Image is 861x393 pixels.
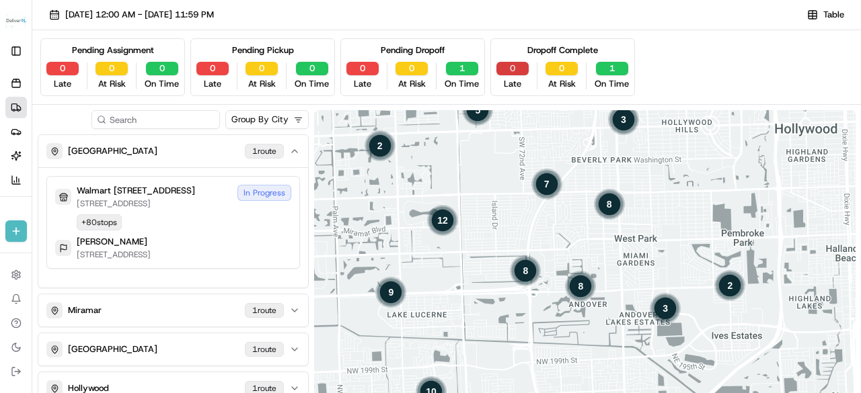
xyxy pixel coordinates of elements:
[531,167,563,200] div: 1 route. 0 pickups and 7 dropoffs.
[245,303,284,318] div: 1 route
[426,204,459,236] div: 12
[548,78,576,90] span: At Risk
[98,78,126,90] span: At Risk
[245,342,284,357] div: 1 route
[134,227,163,237] span: Pylon
[68,304,102,316] p: Miramar
[381,44,445,56] div: Pending Dropoff
[5,12,27,31] img: Deliverol
[546,62,578,75] button: 0
[375,275,408,308] div: 9
[38,333,308,365] button: [GEOGRAPHIC_DATA]1route
[114,195,124,206] div: 💻
[77,198,195,209] p: [STREET_ADDRESS]
[13,53,245,75] p: Welcome 👋
[801,5,850,24] button: Table
[607,103,640,135] div: 1 route. 0 pickups and 3 dropoffs.
[146,62,178,75] button: 0
[38,167,308,288] div: [GEOGRAPHIC_DATA]1route
[13,13,40,40] img: Nash
[510,255,542,287] div: 1 route. 0 pickups and 8 dropoffs.
[354,78,371,90] span: Late
[593,187,626,220] div: 1 route. 0 pickups and 8 dropoffs.
[607,103,640,135] div: 3
[504,78,521,90] span: Late
[40,38,185,96] div: Pending Assignment0Late0At Risk0On Time
[527,44,598,56] div: Dropoff Complete
[340,38,485,96] div: Pending Dropoff0Late0At Risk1On Time
[445,78,479,90] span: On Time
[364,129,396,161] div: 1 route. 0 pickups and 2 dropoffs.
[462,94,494,126] div: 5
[398,78,426,90] span: At Risk
[127,194,216,208] span: API Documentation
[38,135,308,167] button: [GEOGRAPHIC_DATA]1route
[77,185,195,197] p: Walmart [STREET_ADDRESS]
[68,145,157,157] p: [GEOGRAPHIC_DATA]
[35,86,222,100] input: Clear
[346,62,379,75] button: 0
[43,5,220,24] button: [DATE] 12:00 AM - [DATE] 11:59 PM
[46,128,221,141] div: Start new chat
[446,62,478,75] button: 1
[96,62,128,75] button: 0
[595,78,629,90] span: On Time
[196,62,229,75] button: 0
[231,114,289,126] span: Group By City
[295,78,329,90] span: On Time
[68,343,157,355] p: [GEOGRAPHIC_DATA]
[229,132,245,148] button: Start new chat
[565,269,597,302] div: 8
[296,62,328,75] button: 0
[649,292,681,324] div: 3
[364,129,396,161] div: 2
[375,275,408,308] div: 1 route. 0 pickups and 9 dropoffs.
[531,167,563,200] div: 7
[396,62,428,75] button: 0
[72,44,154,56] div: Pending Assignment
[593,187,626,220] div: 8
[65,9,214,21] span: [DATE] 12:00 AM - [DATE] 11:59 PM
[38,294,308,326] button: Miramar1route
[5,5,27,38] button: Deliverol
[490,38,635,96] div: Dropoff Complete0Late0At Risk1On Time
[27,194,103,208] span: Knowledge Base
[46,141,170,152] div: We're available if you need us!
[823,9,844,21] span: Table
[426,204,459,236] div: 1 route. 0 pickups and 12 dropoffs.
[245,144,284,159] div: 1 route
[77,214,122,230] div: + 80 stops
[190,38,335,96] div: Pending Pickup0Late0At Risk0On Time
[108,189,221,213] a: 💻API Documentation
[248,78,276,90] span: At Risk
[145,78,179,90] span: On Time
[95,226,163,237] a: Powered byPylon
[714,269,747,302] div: 1 route. 0 pickups and 1 dropoff.
[13,128,38,152] img: 1736555255976-a54dd68f-1ca7-489b-9aae-adbdc363a1c4
[204,78,221,90] span: Late
[232,44,294,56] div: Pending Pickup
[46,62,79,75] button: 0
[565,269,597,302] div: 1 route. 0 pickups and 8 dropoffs.
[649,292,681,324] div: 1 route. 0 pickups and 3 dropoffs.
[496,62,529,75] button: 0
[596,62,628,75] button: 1
[91,110,220,129] input: Search
[462,94,494,126] div: 1 route. 0 pickups and 5 dropoffs.
[714,269,747,302] div: 2
[54,78,71,90] span: Late
[8,189,108,213] a: 📗Knowledge Base
[246,62,278,75] button: 0
[13,195,24,206] div: 📗
[510,255,542,287] div: 8
[77,249,151,260] p: [STREET_ADDRESS]
[77,236,147,248] p: [PERSON_NAME]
